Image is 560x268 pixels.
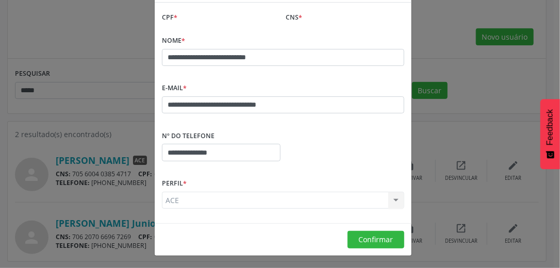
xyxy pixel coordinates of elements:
[540,99,560,169] button: Feedback - Mostrar pesquisa
[162,176,187,192] label: Perfil
[546,109,555,145] span: Feedback
[162,80,187,96] label: E-mail
[359,234,393,244] span: Confirmar
[348,231,404,248] button: Confirmar
[162,10,177,26] label: CPF
[286,10,302,26] label: CNS
[162,128,215,144] label: Nº do Telefone
[162,33,185,49] label: Nome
